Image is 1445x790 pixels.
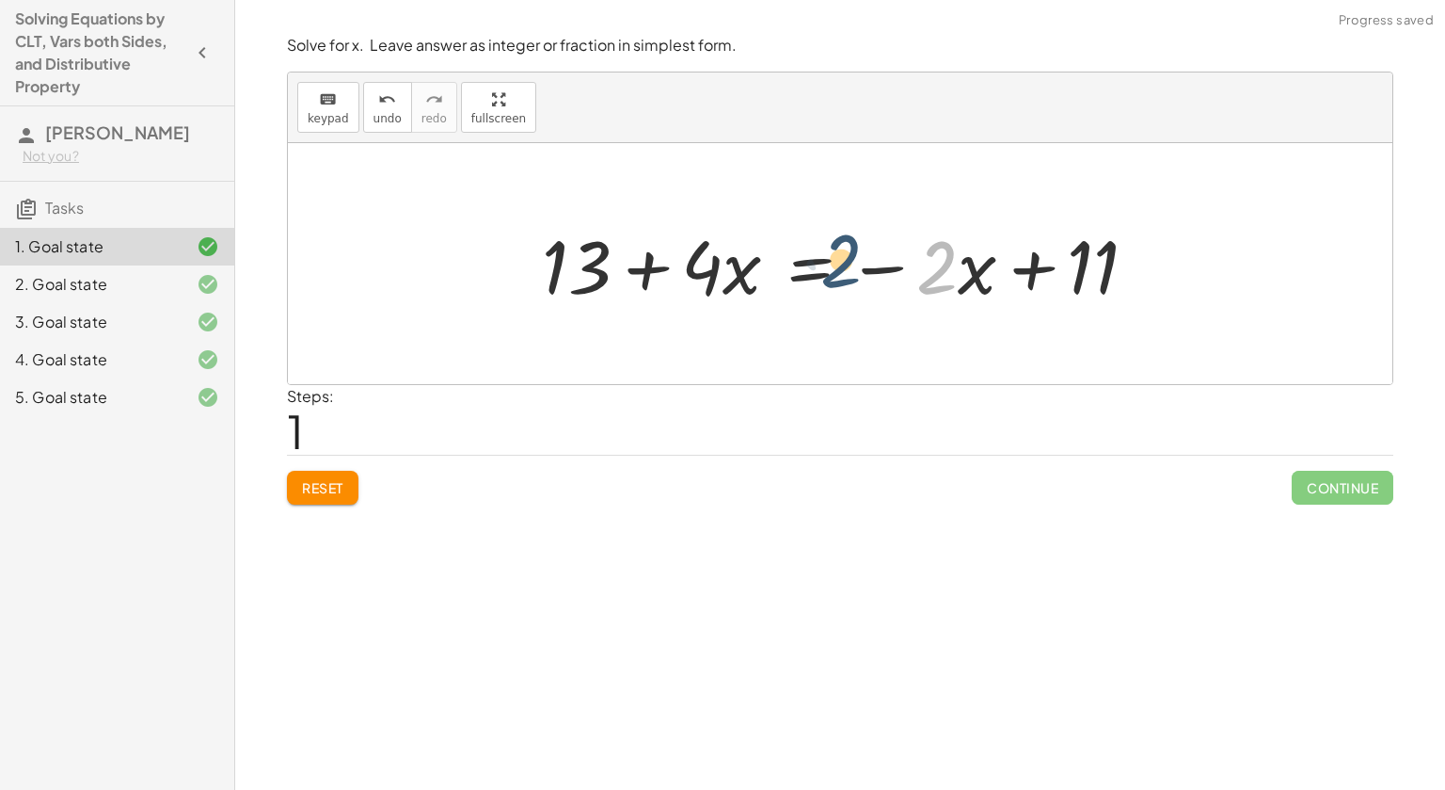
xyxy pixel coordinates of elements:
[287,402,304,459] span: 1
[45,121,190,143] span: [PERSON_NAME]
[15,235,167,258] div: 1. Goal state
[363,82,412,133] button: undoundo
[15,273,167,296] div: 2. Goal state
[197,273,219,296] i: Task finished and correct.
[15,8,185,98] h4: Solving Equations by CLT, Vars both Sides, and Distributive Property
[297,82,359,133] button: keyboardkeypad
[1339,11,1434,30] span: Progress saved
[23,147,219,166] div: Not you?
[197,348,219,371] i: Task finished and correct.
[15,386,167,409] div: 5. Goal state
[308,112,349,125] span: keypad
[287,471,358,505] button: Reset
[461,82,536,133] button: fullscreen
[319,89,337,111] i: keyboard
[15,311,167,333] div: 3. Goal state
[197,235,219,258] i: Task finished and correct.
[378,89,396,111] i: undo
[302,479,343,496] span: Reset
[421,112,447,125] span: redo
[373,112,402,125] span: undo
[287,35,1393,56] p: Solve for x. Leave answer as integer or fraction in simplest form.
[197,311,219,333] i: Task finished and correct.
[45,198,84,218] span: Tasks
[425,89,443,111] i: redo
[287,386,334,406] label: Steps:
[197,386,219,409] i: Task finished and correct.
[411,82,457,133] button: redoredo
[15,348,167,371] div: 4. Goal state
[471,112,526,125] span: fullscreen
